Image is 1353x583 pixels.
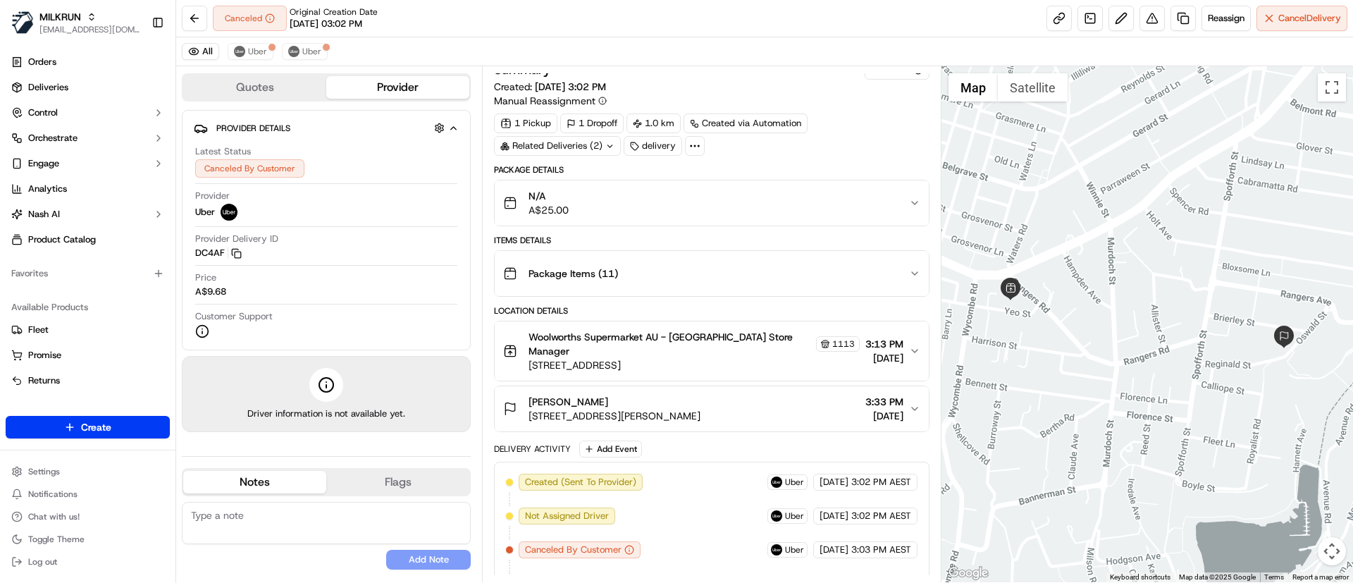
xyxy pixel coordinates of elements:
[221,204,237,221] img: uber-new-logo.jpeg
[525,544,622,556] span: Canceled By Customer
[6,102,170,124] button: Control
[6,552,170,572] button: Log out
[1264,573,1284,581] a: Terms (opens in new tab)
[6,462,170,481] button: Settings
[28,56,56,68] span: Orders
[326,76,469,99] button: Provider
[11,374,164,387] a: Returns
[28,466,60,477] span: Settings
[494,305,929,317] div: Location Details
[1201,6,1251,31] button: Reassign
[998,73,1068,102] button: Show satellite imagery
[494,63,551,76] h3: Summary
[495,386,928,431] button: [PERSON_NAME][STREET_ADDRESS][PERSON_NAME]3:33 PM[DATE]
[1318,537,1346,565] button: Map camera controls
[28,556,57,567] span: Log out
[81,420,111,434] span: Create
[529,409,700,423] span: [STREET_ADDRESS][PERSON_NAME]
[28,511,80,522] span: Chat with us!
[529,358,859,372] span: [STREET_ADDRESS]
[183,471,326,493] button: Notes
[288,46,299,57] img: uber-new-logo.jpeg
[28,106,58,119] span: Control
[851,476,911,489] span: 3:02 PM AEST
[28,183,67,195] span: Analytics
[11,11,34,34] img: MILKRUN
[684,113,808,133] a: Created via Automation
[495,321,928,381] button: Woolworths Supermarket AU - [GEOGRAPHIC_DATA] Store Manager1113[STREET_ADDRESS]3:13 PM[DATE]
[851,544,911,556] span: 3:03 PM AEST
[865,351,903,365] span: [DATE]
[326,471,469,493] button: Flags
[6,296,170,319] div: Available Products
[39,10,81,24] span: MILKRUN
[1278,12,1341,25] span: Cancel Delivery
[39,24,140,35] button: [EMAIL_ADDRESS][DOMAIN_NAME]
[302,46,321,57] span: Uber
[785,510,804,522] span: Uber
[529,203,569,217] span: A$25.00
[216,123,290,134] span: Provider Details
[771,477,782,488] img: uber-new-logo.jpeg
[6,319,170,341] button: Fleet
[949,73,998,102] button: Show street map
[28,132,78,145] span: Orchestrate
[6,262,170,285] div: Favorites
[28,208,60,221] span: Nash AI
[851,510,911,522] span: 3:02 PM AEST
[28,374,60,387] span: Returns
[6,507,170,527] button: Chat with us!
[213,6,287,31] button: Canceled
[1179,573,1256,581] span: Map data ©2025 Google
[494,164,929,176] div: Package Details
[6,484,170,504] button: Notifications
[494,94,607,108] button: Manual Reassignment
[820,510,848,522] span: [DATE]
[529,330,813,358] span: Woolworths Supermarket AU - [GEOGRAPHIC_DATA] Store Manager
[535,80,606,93] span: [DATE] 3:02 PM
[28,324,49,336] span: Fleet
[228,43,273,60] button: Uber
[195,271,216,284] span: Price
[290,18,362,30] span: [DATE] 03:02 PM
[247,407,405,420] span: Driver information is not available yet.
[1256,6,1347,31] button: CancelDelivery
[28,157,59,170] span: Engage
[6,529,170,549] button: Toggle Theme
[28,534,85,545] span: Toggle Theme
[28,489,78,500] span: Notifications
[626,113,681,133] div: 1.0 km
[494,113,557,133] div: 1 Pickup
[495,251,928,296] button: Package Items (11)
[6,203,170,226] button: Nash AI
[529,189,569,203] span: N/A
[785,477,804,488] span: Uber
[6,369,170,392] button: Returns
[6,152,170,175] button: Engage
[771,544,782,556] img: uber-new-logo.jpeg
[290,6,378,18] span: Original Creation Date
[865,337,903,351] span: 3:13 PM
[832,338,855,350] span: 1113
[560,113,624,133] div: 1 Dropoff
[195,190,230,202] span: Provider
[1292,573,1349,581] a: Report a map error
[11,324,164,336] a: Fleet
[494,235,929,246] div: Items Details
[525,476,636,489] span: Created (Sent To Provider)
[6,127,170,149] button: Orchestrate
[195,286,226,298] span: A$9.68
[945,564,991,582] img: Google
[579,441,642,458] button: Add Event
[624,136,682,156] div: delivery
[6,178,170,200] a: Analytics
[495,180,928,226] button: N/AA$25.00
[945,564,991,582] a: Open this area in Google Maps (opens a new window)
[28,349,61,362] span: Promise
[529,395,608,409] span: [PERSON_NAME]
[494,136,621,156] div: Related Deliveries (2)
[182,43,219,60] button: All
